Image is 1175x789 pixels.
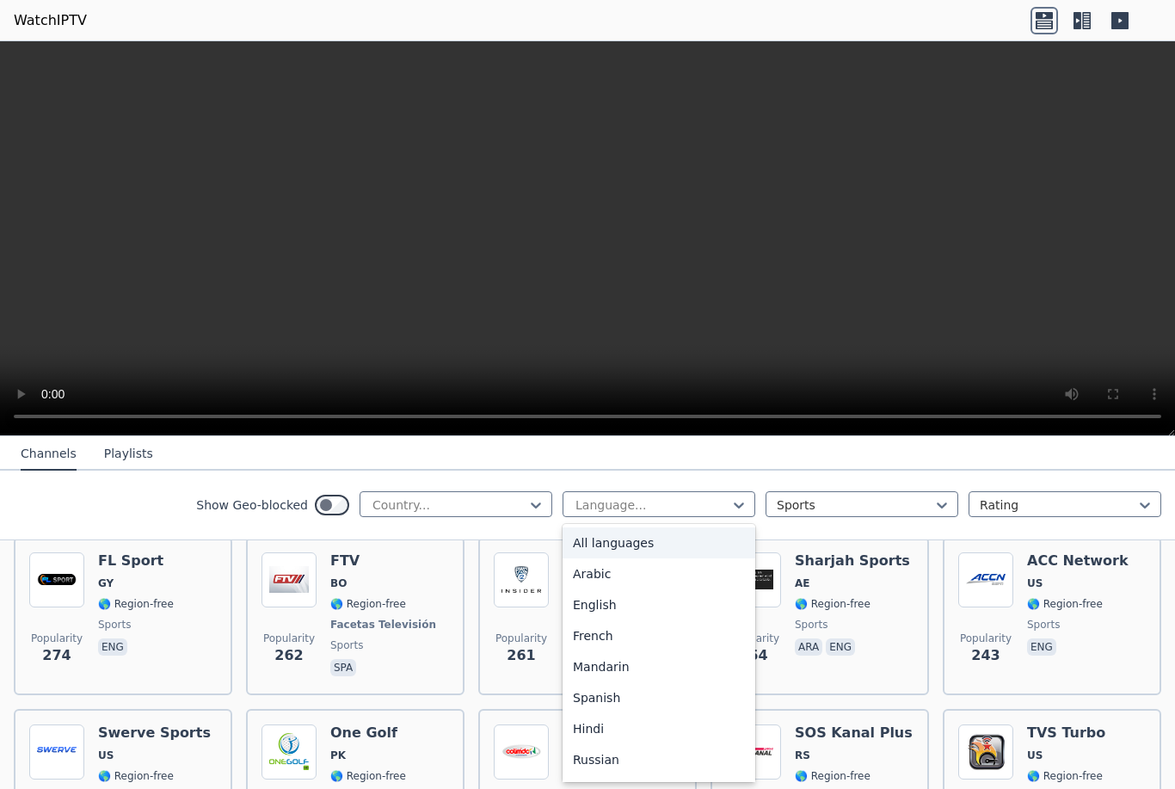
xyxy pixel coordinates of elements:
span: Popularity [31,632,83,645]
img: Colimdo TV [494,724,549,780]
div: Mandarin [563,651,755,682]
span: GY [98,576,114,590]
h6: SOS Kanal Plus [795,724,913,742]
p: eng [826,638,855,656]
h6: FTV [330,552,440,570]
h6: Swerve Sports [98,724,211,742]
span: 🌎 Region-free [98,597,174,611]
span: 🌎 Region-free [98,769,174,783]
span: 🌎 Region-free [795,769,870,783]
span: 🌎 Region-free [330,597,406,611]
h6: One Golf [330,724,406,742]
span: RS [795,749,810,762]
span: BO [330,576,347,590]
span: 🌎 Region-free [330,769,406,783]
p: spa [330,659,356,676]
div: French [563,620,755,651]
p: eng [1027,638,1056,656]
p: ara [795,638,822,656]
h6: Sharjah Sports [795,552,910,570]
span: US [1027,749,1043,762]
div: English [563,589,755,620]
a: WatchIPTV [14,10,87,31]
span: sports [795,618,827,632]
div: Spanish [563,682,755,713]
img: ACC Network [958,552,1013,607]
span: sports [98,618,131,632]
span: Facetas Televisión [330,618,436,632]
span: sports [1027,618,1060,632]
span: 🌎 Region-free [1027,597,1103,611]
span: sports [330,638,363,652]
label: Show Geo-blocked [196,496,308,514]
span: US [1027,576,1043,590]
span: Popularity [263,632,315,645]
div: All languages [563,527,755,558]
img: FTV [261,552,317,607]
p: eng [98,638,127,656]
span: 🌎 Region-free [795,597,870,611]
img: TVS Turbo [958,724,1013,780]
span: 🌎 Region-free [1027,769,1103,783]
span: Popularity [960,632,1012,645]
img: FL Sport [29,552,84,607]
span: PK [330,749,346,762]
img: One Golf [261,724,317,780]
h6: TVS Turbo [1027,724,1105,742]
div: Russian [563,744,755,775]
span: 274 [42,645,71,666]
img: Swerve Sports [29,724,84,780]
img: Pac-12 Insider [494,552,549,607]
span: AE [795,576,809,590]
button: Playlists [104,438,153,471]
span: Popularity [495,632,547,645]
div: Arabic [563,558,755,589]
span: 243 [971,645,1000,666]
span: US [98,749,114,762]
button: Channels [21,438,77,471]
span: 261 [507,645,535,666]
span: 262 [274,645,303,666]
div: Hindi [563,713,755,744]
h6: FL Sport [98,552,174,570]
h6: ACC Network [1027,552,1129,570]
